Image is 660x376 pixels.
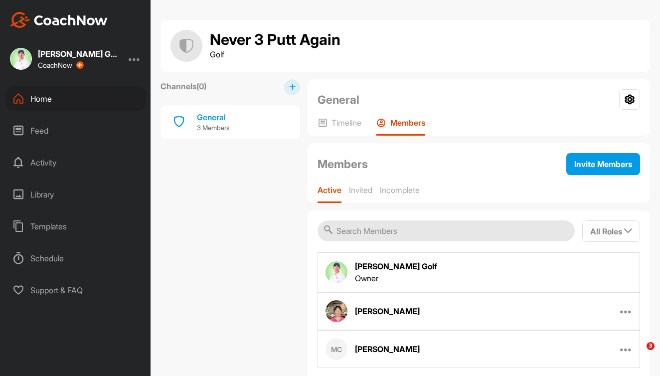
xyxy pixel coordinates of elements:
[326,261,347,283] img: member
[331,118,361,128] p: Timeline
[355,343,420,355] div: [PERSON_NAME]
[38,50,118,58] div: [PERSON_NAME] Golf
[647,342,655,350] span: 3
[318,156,368,173] h2: Members
[197,111,229,123] div: General
[355,272,437,284] div: Owner
[318,220,575,241] input: Search Members
[326,338,347,360] div: MC
[5,246,146,271] div: Schedule
[574,159,632,169] span: Invite Members
[349,185,372,195] p: Invited
[210,31,340,48] h1: Never 3 Putt Again
[390,118,425,128] p: Members
[355,305,420,317] div: [PERSON_NAME]
[380,185,420,195] p: Incomplete
[5,150,146,175] div: Activity
[5,182,146,207] div: Library
[566,153,640,175] button: Invite Members
[170,30,202,62] img: group
[10,12,108,28] img: CoachNow
[210,48,340,60] p: Golf
[197,123,229,133] p: 3 Members
[5,86,146,111] div: Home
[582,220,640,242] button: All Roles
[590,226,632,236] span: All Roles
[355,260,437,272] div: [PERSON_NAME] Golf
[5,214,146,239] div: Templates
[5,278,146,303] div: Support & FAQ
[161,80,206,92] label: Channels ( 0 )
[626,342,650,366] iframe: Intercom live chat
[318,91,359,108] h2: General
[326,300,347,322] img: member
[10,48,32,70] img: square_a4120018e3a3d6688c6919095981194a.jpg
[318,185,341,195] p: Active
[5,118,146,143] div: Feed
[38,61,84,69] div: CoachNow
